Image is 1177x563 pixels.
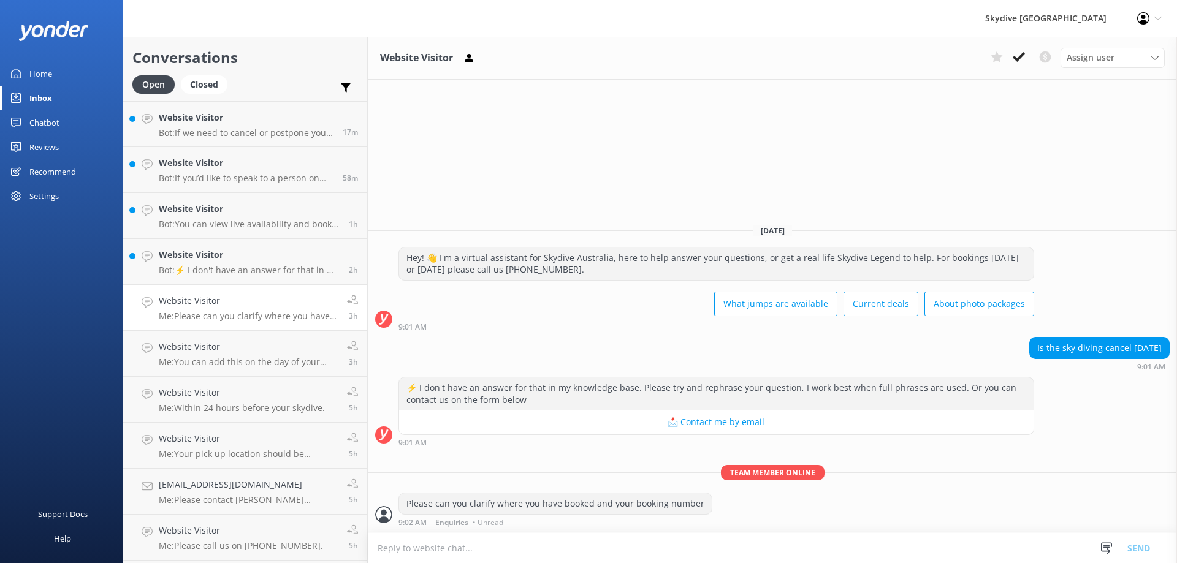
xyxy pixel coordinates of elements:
[123,331,367,377] a: Website VisitorMe:You can add this on the day of your skydive3h
[159,432,338,445] h4: Website Visitor
[18,21,89,41] img: yonder-white-logo.png
[924,292,1034,316] button: About photo packages
[435,519,468,526] span: Enquiries
[398,438,1034,447] div: Oct 01 2025 09:01am (UTC +10:00) Australia/Brisbane
[399,493,712,514] div: Please can you clarify where you have booked and your booking number
[159,402,325,414] p: Me: Within 24 hours before your skydive.
[349,402,358,413] span: Oct 01 2025 07:16am (UTC +10:00) Australia/Brisbane
[159,127,333,138] p: Bot: If we need to cancel or postpone your jump due to bad weather, you can reschedule to another...
[399,410,1034,434] button: 📩 Contact me by email
[132,46,358,69] h2: Conversations
[159,265,340,276] p: Bot: ⚡ I don't have an answer for that in my knowledge base. Please try and rephrase your questio...
[159,524,323,537] h4: Website Visitor
[159,219,340,230] p: Bot: You can view live availability and book your Noosa Tandem Skydive online at [URL][DOMAIN_NAM...
[159,540,323,551] p: Me: Please call us on [PHONE_NUMBER].
[159,478,338,491] h4: [EMAIL_ADDRESS][DOMAIN_NAME]
[1061,48,1165,67] div: Assign User
[473,519,503,526] span: • Unread
[159,173,333,184] p: Bot: If you’d like to speak to a person on the Skydive Australia team, please call [PHONE_NUMBER]...
[159,311,338,322] p: Me: Please can you clarify where you have booked and your booking number
[398,519,427,526] strong: 9:02 AM
[1030,338,1169,358] div: Is the sky diving cancel [DATE]
[29,61,52,86] div: Home
[721,465,825,480] span: Team member online
[29,135,59,159] div: Reviews
[159,386,325,399] h4: Website Visitor
[349,494,358,505] span: Oct 01 2025 07:15am (UTC +10:00) Australia/Brisbane
[132,77,181,91] a: Open
[159,156,333,170] h4: Website Visitor
[181,75,227,94] div: Closed
[349,448,358,459] span: Oct 01 2025 07:16am (UTC +10:00) Australia/Brisbane
[398,439,427,447] strong: 9:01 AM
[132,75,175,94] div: Open
[753,225,792,236] span: [DATE]
[398,518,712,526] div: Oct 01 2025 09:02am (UTC +10:00) Australia/Brisbane
[29,184,59,208] div: Settings
[159,340,338,353] h4: Website Visitor
[159,294,338,308] h4: Website Visitor
[349,311,358,321] span: Oct 01 2025 09:02am (UTC +10:00) Australia/Brisbane
[398,322,1034,331] div: Oct 01 2025 09:01am (UTC +10:00) Australia/Brisbane
[349,219,358,229] span: Oct 01 2025 10:42am (UTC +10:00) Australia/Brisbane
[159,248,340,262] h4: Website Visitor
[123,515,367,561] a: Website VisitorMe:Please call us on [PHONE_NUMBER].5h
[343,127,358,137] span: Oct 01 2025 12:23pm (UTC +10:00) Australia/Brisbane
[349,265,358,275] span: Oct 01 2025 10:41am (UTC +10:00) Australia/Brisbane
[123,147,367,193] a: Website VisitorBot:If you’d like to speak to a person on the Skydive Australia team, please call ...
[123,377,367,423] a: Website VisitorMe:Within 24 hours before your skydive.5h
[29,86,52,110] div: Inbox
[1067,51,1114,64] span: Assign user
[123,101,367,147] a: Website VisitorBot:If we need to cancel or postpone your jump due to bad weather, you can resched...
[38,502,88,526] div: Support Docs
[159,202,340,216] h4: Website Visitor
[123,423,367,469] a: Website VisitorMe:Your pick up location should be displayed on your confirmation email5h
[159,111,333,124] h4: Website Visitor
[844,292,918,316] button: Current deals
[29,159,76,184] div: Recommend
[29,110,59,135] div: Chatbot
[1029,362,1170,371] div: Oct 01 2025 09:01am (UTC +10:00) Australia/Brisbane
[714,292,837,316] button: What jumps are available
[123,285,367,331] a: Website VisitorMe:Please can you clarify where you have booked and your booking number3h
[54,526,71,551] div: Help
[181,77,234,91] a: Closed
[159,448,338,459] p: Me: Your pick up location should be displayed on your confirmation email
[123,239,367,285] a: Website VisitorBot:⚡ I don't have an answer for that in my knowledge base. Please try and rephras...
[1137,363,1165,371] strong: 9:01 AM
[380,50,453,66] h3: Website Visitor
[159,357,338,368] p: Me: You can add this on the day of your skydive
[349,357,358,367] span: Oct 01 2025 09:02am (UTC +10:00) Australia/Brisbane
[399,247,1034,280] div: Hey! 👋 I'm a virtual assistant for Skydive Australia, here to help answer your questions, or get ...
[349,540,358,551] span: Oct 01 2025 07:13am (UTC +10:00) Australia/Brisbane
[343,173,358,183] span: Oct 01 2025 11:43am (UTC +10:00) Australia/Brisbane
[398,323,427,331] strong: 9:01 AM
[159,494,338,505] p: Me: Please contact [PERSON_NAME][GEOGRAPHIC_DATA] on [PHONE_NUMBER].
[123,193,367,239] a: Website VisitorBot:You can view live availability and book your Noosa Tandem Skydive online at [U...
[399,377,1034,410] div: ⚡ I don't have an answer for that in my knowledge base. Please try and rephrase your question, I ...
[123,469,367,515] a: [EMAIL_ADDRESS][DOMAIN_NAME]Me:Please contact [PERSON_NAME][GEOGRAPHIC_DATA] on [PHONE_NUMBER].5h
